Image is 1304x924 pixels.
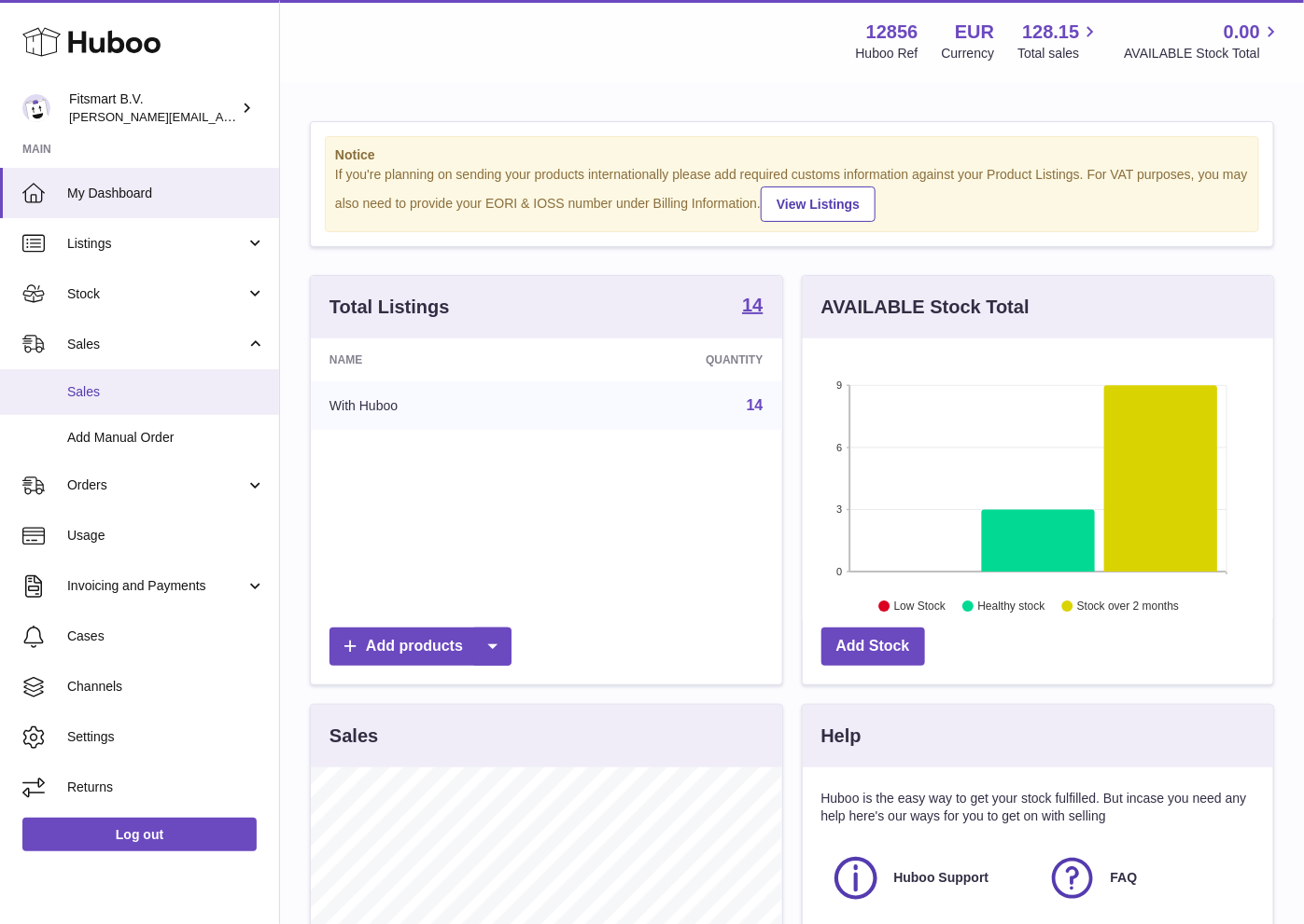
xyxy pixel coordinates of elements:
span: Huboo Support [894,869,989,887]
th: Quantity [559,338,781,381]
span: Channels [67,678,265,696]
a: Add products [330,627,512,666]
span: 0.00 [1224,20,1260,45]
a: 128.15 Total sales [1017,20,1101,62]
text: Healthy stock [977,600,1045,613]
strong: 14 [742,296,763,314]
span: Usage [67,527,265,545]
span: Sales [67,383,265,401]
span: Orders [67,476,245,494]
strong: 12856 [866,20,918,45]
p: Huboo is the easy way to get your stock fulfilled. But incase you need any help here's our ways f... [821,790,1255,825]
span: Returns [67,779,265,796]
a: Huboo Support [831,853,1029,903]
a: FAQ [1047,853,1245,903]
text: Low Stock [893,600,946,613]
span: AVAILABLE Stock Total [1124,45,1282,62]
a: 0.00 AVAILABLE Stock Total [1124,20,1282,62]
div: Huboo Ref [856,45,918,62]
strong: Notice [335,146,1249,164]
span: Add Manual Order [67,429,265,447]
span: Listings [67,235,245,253]
span: [PERSON_NAME][EMAIL_ADDRESS][DOMAIN_NAME] [69,109,374,124]
text: 3 [836,503,842,515]
div: Currency [942,45,995,62]
div: Fitsmart B.V. [69,90,237,126]
text: 9 [836,379,842,391]
h3: Sales [330,724,378,749]
a: Add Stock [821,627,925,666]
h3: Help [821,724,862,749]
span: Stock [67,285,245,303]
span: 128.15 [1022,20,1079,45]
text: Stock over 2 months [1077,600,1179,613]
td: With Huboo [311,381,559,430]
h3: Total Listings [330,295,450,320]
strong: EUR [955,20,994,45]
a: 14 [742,296,763,318]
span: Sales [67,336,245,353]
a: View Listings [761,186,876,222]
th: Name [311,338,559,381]
span: FAQ [1111,869,1138,887]
a: 14 [747,397,764,413]
text: 6 [836,442,842,453]
span: My Dashboard [67,185,265,202]
span: Cases [67,627,265,645]
span: Total sales [1017,45,1101,62]
text: 0 [836,566,842,577]
a: Log out [22,818,257,851]
span: Settings [67,728,265,746]
h3: AVAILABLE Stock Total [821,295,1030,320]
img: jonathan@leaderoo.com [22,94,50,122]
div: If you're planning on sending your products internationally please add required customs informati... [335,166,1249,222]
span: Invoicing and Payments [67,577,245,595]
